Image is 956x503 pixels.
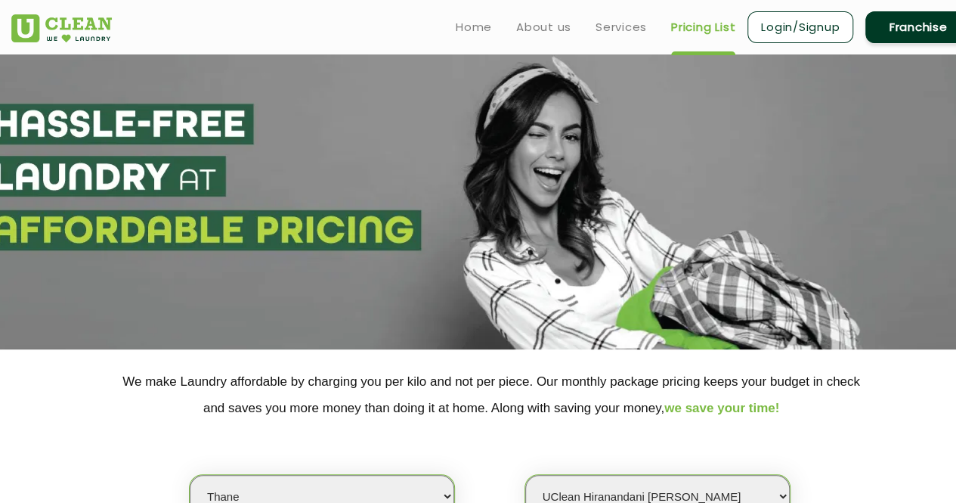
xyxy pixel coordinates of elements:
[664,401,779,415] span: we save your time!
[747,11,853,43] a: Login/Signup
[456,18,492,36] a: Home
[11,14,112,42] img: UClean Laundry and Dry Cleaning
[671,18,735,36] a: Pricing List
[516,18,571,36] a: About us
[596,18,647,36] a: Services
